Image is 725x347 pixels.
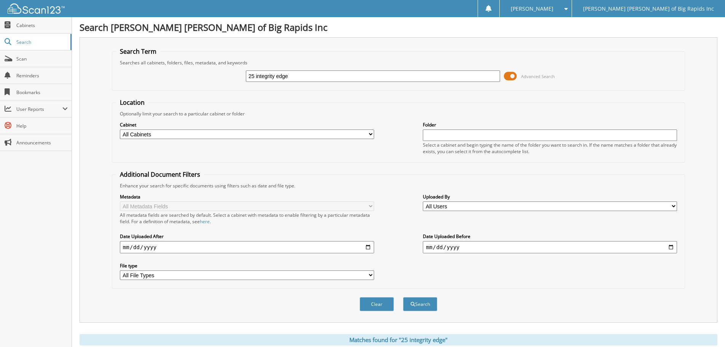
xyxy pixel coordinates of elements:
span: Search [16,39,67,45]
input: start [120,241,374,253]
div: Searches all cabinets, folders, files, metadata, and keywords [116,59,681,66]
legend: Search Term [116,47,160,56]
label: Date Uploaded Before [423,233,677,240]
legend: Additional Document Filters [116,170,204,179]
span: Reminders [16,72,68,79]
div: Optionally limit your search to a particular cabinet or folder [116,110,681,117]
div: Select a cabinet and begin typing the name of the folder you want to search in. If the name match... [423,142,677,155]
input: end [423,241,677,253]
label: Cabinet [120,122,374,128]
span: Bookmarks [16,89,68,96]
button: Search [403,297,437,311]
div: Matches found for "25 integrity edge" [80,334,717,345]
span: Scan [16,56,68,62]
div: Enhance your search for specific documents using filters such as date and file type. [116,182,681,189]
label: Uploaded By [423,193,677,200]
label: Folder [423,122,677,128]
label: Date Uploaded After [120,233,374,240]
img: scan123-logo-white.svg [8,3,65,14]
h1: Search [PERSON_NAME] [PERSON_NAME] of Big Rapids Inc [80,21,717,34]
span: User Reports [16,106,62,112]
label: File type [120,262,374,269]
span: Help [16,123,68,129]
label: Metadata [120,193,374,200]
span: [PERSON_NAME] [511,6,553,11]
span: Announcements [16,139,68,146]
button: Clear [360,297,394,311]
span: [PERSON_NAME] [PERSON_NAME] of Big Rapids Inc [583,6,714,11]
div: All metadata fields are searched by default. Select a cabinet with metadata to enable filtering b... [120,212,374,225]
legend: Location [116,98,148,107]
span: Advanced Search [521,74,555,79]
a: here [200,218,210,225]
span: Cabinets [16,22,68,29]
